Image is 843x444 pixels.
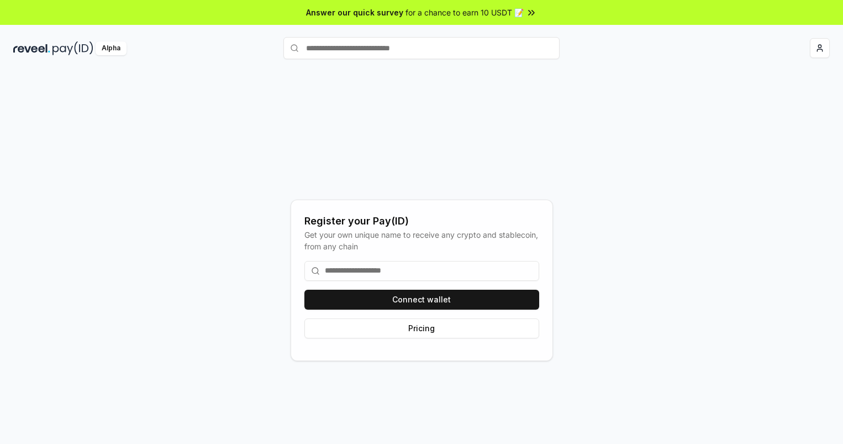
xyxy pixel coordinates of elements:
button: Connect wallet [304,290,539,310]
button: Pricing [304,318,539,338]
div: Get your own unique name to receive any crypto and stablecoin, from any chain [304,229,539,252]
div: Register your Pay(ID) [304,213,539,229]
div: Alpha [96,41,127,55]
img: reveel_dark [13,41,50,55]
span: Answer our quick survey [306,7,403,18]
img: pay_id [52,41,93,55]
span: for a chance to earn 10 USDT 📝 [405,7,524,18]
